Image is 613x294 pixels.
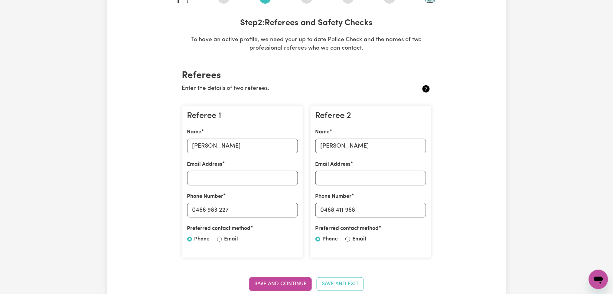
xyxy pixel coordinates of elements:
label: Preferred contact method [187,225,251,233]
label: Phone [194,235,210,243]
label: Email Address [187,161,223,168]
p: To have an active profile, we need your up to date Police Check and the names of two professional... [177,36,436,53]
label: Preferred contact method [315,225,379,233]
label: Phone Number [315,193,352,201]
label: Phone Number [187,193,223,201]
button: Save and Continue [249,277,312,291]
label: Name [315,128,330,136]
button: Save and Exit [317,277,364,291]
label: Phone [323,235,338,243]
label: Email [224,235,238,243]
p: Enter the details of two referees. [182,84,390,93]
label: Email Address [315,161,351,168]
iframe: Button to launch messaging window [589,270,608,289]
h3: Referee 1 [187,111,298,121]
h3: Referee 2 [315,111,426,121]
h2: Referees [182,70,431,81]
label: Email [353,235,367,243]
h3: Step 2 : Referees and Safety Checks [177,18,436,28]
label: Name [187,128,202,136]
